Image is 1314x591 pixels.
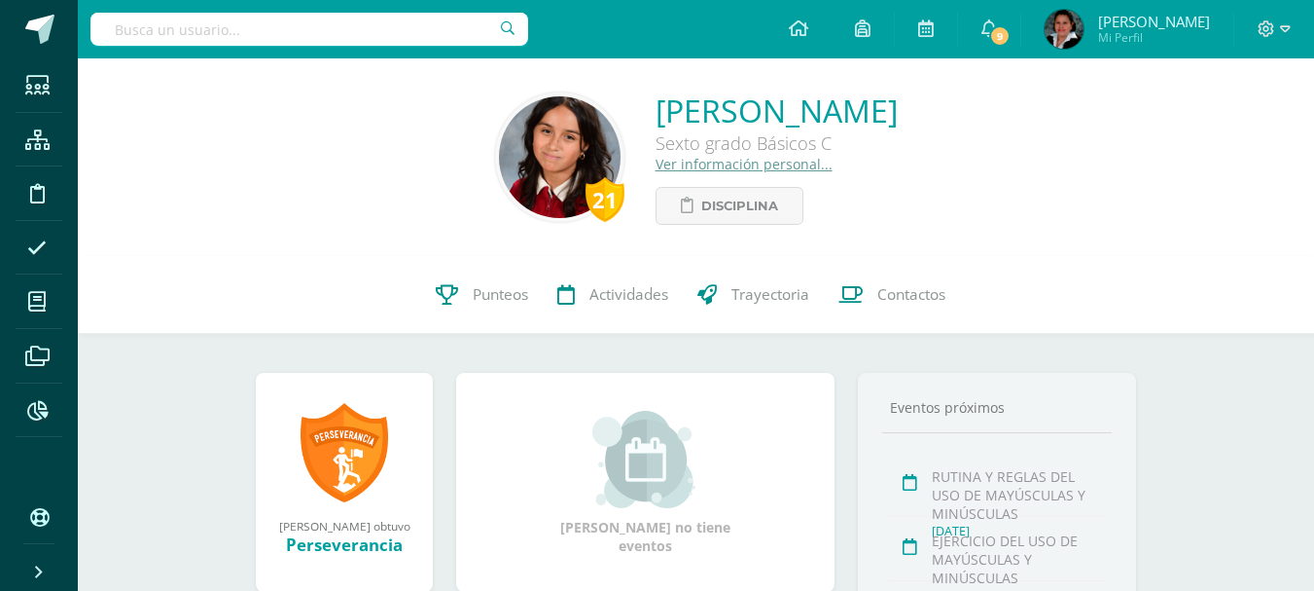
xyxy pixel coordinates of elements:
[421,256,543,334] a: Punteos
[656,187,803,225] a: Disciplina
[824,256,960,334] a: Contactos
[1098,12,1210,31] span: [PERSON_NAME]
[549,411,743,555] div: [PERSON_NAME] no tiene eventos
[989,25,1011,47] span: 9
[499,96,621,218] img: df263763a337361b9ccab7be6493f7b7.png
[656,90,898,131] a: [PERSON_NAME]
[701,188,778,224] span: Disciplina
[586,177,624,222] div: 21
[275,534,413,556] div: Perseverancia
[731,284,809,305] span: Trayectoria
[1045,10,1083,49] img: c5e15b6d1c97cfcc5e091a47d8fce03b.png
[589,284,668,305] span: Actividades
[1098,29,1210,46] span: Mi Perfil
[656,155,833,173] a: Ver información personal...
[275,518,413,534] div: [PERSON_NAME] obtuvo
[932,467,1106,523] div: RUTINA Y REGLAS DEL USO DE MAYÚSCULAS Y MINÚSCULAS
[882,398,1112,417] div: Eventos próximos
[473,284,528,305] span: Punteos
[592,411,698,508] img: event_small.png
[683,256,824,334] a: Trayectoria
[90,13,528,46] input: Busca un usuario...
[656,131,898,155] div: Sexto grado Básicos C
[877,284,945,305] span: Contactos
[932,532,1106,587] div: EJERCICIO DEL USO DE MAYÚSCULAS Y MINÚSCULAS
[543,256,683,334] a: Actividades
